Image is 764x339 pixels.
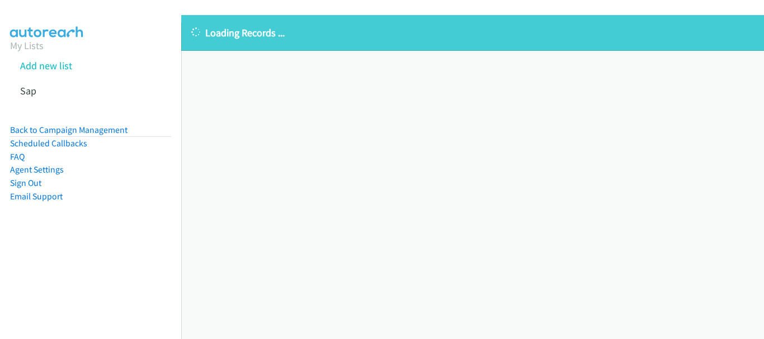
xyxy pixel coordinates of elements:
[10,151,25,162] a: FAQ
[191,25,754,40] p: Loading Records ...
[10,138,87,149] a: Scheduled Callbacks
[20,59,72,72] a: Add new list
[10,125,128,135] a: Back to Campaign Management
[10,191,63,202] a: Email Support
[10,178,41,188] a: Sign Out
[10,164,64,175] a: Agent Settings
[10,39,44,52] a: My Lists
[20,84,36,97] a: Sap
